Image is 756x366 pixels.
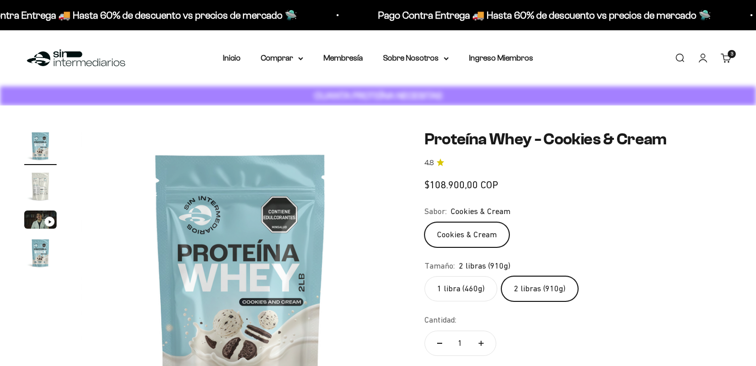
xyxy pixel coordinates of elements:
a: Ingreso Miembros [469,54,533,62]
button: Reducir cantidad [425,331,454,355]
span: 3 [731,51,733,57]
span: 4.8 [424,158,434,169]
span: Cookies & Cream [451,205,510,218]
img: Proteína Whey - Cookies & Cream [24,170,57,202]
strong: CUANTA PROTEÍNA NECESITAS [314,90,442,101]
label: Cantidad: [424,313,456,327]
sale-price: $108.900,00 COP [424,177,498,193]
button: Aumentar cantidad [466,331,496,355]
legend: Sabor: [424,205,447,218]
summary: Sobre Nosotros [383,51,449,65]
a: Membresía [323,54,363,62]
button: Ir al artículo 1 [24,130,57,165]
img: Proteína Whey - Cookies & Cream [24,130,57,162]
button: Ir al artículo 3 [24,211,57,232]
a: Inicio [223,54,241,62]
span: 2 libras (910g) [459,259,510,273]
a: 4.84.8 de 5.0 estrellas [424,158,732,169]
summary: Comprar [261,51,303,65]
h1: Proteína Whey - Cookies & Cream [424,130,732,149]
button: Ir al artículo 4 [24,237,57,272]
legend: Tamaño: [424,259,455,273]
p: Pago Contra Entrega 🚚 Hasta 60% de descuento vs precios de mercado 🛸 [378,7,711,23]
img: Proteína Whey - Cookies & Cream [24,237,57,269]
button: Ir al artículo 2 [24,170,57,205]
